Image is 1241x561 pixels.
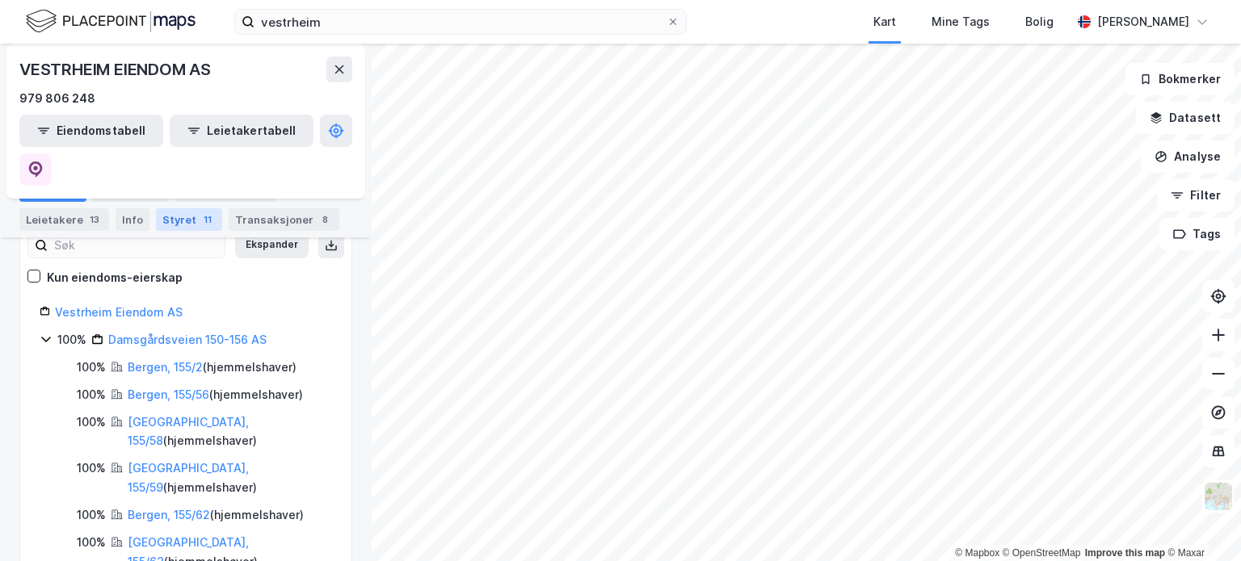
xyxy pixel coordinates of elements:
[1125,63,1235,95] button: Bokmerker
[873,12,896,31] div: Kart
[128,385,303,404] div: ( hjemmelshaver )
[200,211,216,228] div: 11
[156,208,222,231] div: Styret
[48,233,225,257] input: Søk
[19,57,214,82] div: VESTRHEIM EIENDOM AS
[1141,140,1235,173] button: Analyse
[86,211,103,228] div: 13
[128,412,332,451] div: ( hjemmelshaver )
[77,358,106,377] div: 100%
[19,115,163,147] button: Eiendomstabell
[128,415,249,448] a: [GEOGRAPHIC_DATA], 155/58
[128,461,249,494] a: [GEOGRAPHIC_DATA], 155/59
[19,208,109,231] div: Leietakere
[128,508,210,521] a: Bergen, 155/62
[229,208,339,231] div: Transaksjoner
[1157,179,1235,211] button: Filter
[77,533,106,552] div: 100%
[55,305,183,319] a: Vestrheim Eiendom AS
[255,10,667,34] input: Søk på adresse, matrikkel, gårdeiere, leietakere eller personer
[77,412,106,432] div: 100%
[317,211,333,228] div: 8
[116,208,149,231] div: Info
[77,505,106,525] div: 100%
[47,268,183,287] div: Kun eiendoms-eierskap
[170,115,313,147] button: Leietakertabell
[1136,102,1235,134] button: Datasett
[1159,218,1235,250] button: Tags
[932,12,990,31] div: Mine Tags
[128,387,209,401] a: Bergen, 155/56
[1160,484,1241,561] div: Kontrollprogram for chat
[26,7,196,36] img: logo.f888ab2527a4732fd821a326f86c7f29.svg
[108,333,267,346] a: Damsgårdsveien 150-156 AS
[1160,484,1241,561] iframe: Chat Widget
[1097,12,1189,31] div: [PERSON_NAME]
[955,547,999,559] a: Mapbox
[235,232,309,258] button: Ekspander
[77,458,106,478] div: 100%
[57,330,86,350] div: 100%
[128,358,297,377] div: ( hjemmelshaver )
[1203,481,1234,512] img: Z
[1025,12,1054,31] div: Bolig
[128,505,304,525] div: ( hjemmelshaver )
[128,458,332,497] div: ( hjemmelshaver )
[19,89,95,108] div: 979 806 248
[128,360,203,374] a: Bergen, 155/2
[77,385,106,404] div: 100%
[1085,547,1165,559] a: Improve this map
[1003,547,1081,559] a: OpenStreetMap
